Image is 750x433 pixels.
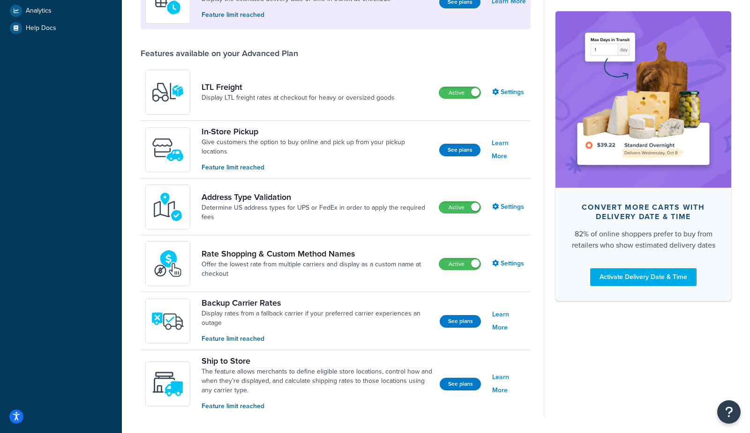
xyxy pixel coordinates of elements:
[202,334,432,344] p: Feature limit reached
[151,133,184,166] img: wfgcfpwTIucLEAAAAASUVORK5CYII=
[151,76,184,109] img: y79ZsPf0fXUFUhFXDzUgf+ktZg5F2+ohG75+v3d2s1D9TjoU8PiyCIluIjV41seZevKCRuEjTPPOKHJsQcmKCXGdfprl3L4q7...
[7,20,115,37] a: Help Docs
[26,7,52,15] span: Analytics
[202,298,432,308] a: Backup Carrier Rates
[202,309,432,328] a: Display rates from a fallback carrier if your preferred carrier experiences an outage
[202,260,431,279] a: Offer the lowest rate from multiple carriers and display as a custom name at checkout
[439,202,480,213] label: Active
[570,25,717,173] img: feature-image-ddt-36eae7f7280da8017bfb280eaccd9c446f90b1fe08728e4019434db127062ab4.png
[492,86,526,99] a: Settings
[151,305,184,338] img: icon-duo-feat-backup-carrier-4420b188.png
[590,268,697,286] a: Activate Delivery Date & Time
[141,48,298,59] div: Features available on your Advanced Plan
[26,24,56,32] span: Help Docs
[439,144,480,156] button: See plans
[202,82,395,92] a: LTL Freight
[202,138,432,156] a: Give customers the option to buy online and pick up from your pickup locations
[570,228,716,250] div: 82% of online shoppers prefer to buy from retailers who show estimated delivery dates
[202,162,432,173] p: Feature limit reached
[202,356,432,366] a: Ship to Store
[202,10,390,20] p: Feature limit reached
[492,137,526,163] a: Learn More
[570,202,716,221] div: Convert more carts with delivery date & time
[202,93,395,103] a: Display LTL freight rates at checkout for heavy or oversized goods
[717,400,741,424] button: Open Resource Center
[492,200,526,213] a: Settings
[492,371,526,397] a: Learn More
[492,257,526,270] a: Settings
[202,367,432,395] a: The feature allows merchants to define eligible store locations, control how and when they’re dis...
[439,87,480,98] label: Active
[202,126,432,137] a: In-Store Pickup
[492,308,526,334] a: Learn More
[202,249,431,259] a: Rate Shopping & Custom Method Names
[151,247,184,280] img: icon-duo-feat-rate-shopping-ecdd8bed.png
[151,367,184,400] img: icon-duo-feat-ship-to-store-7c4d6248.svg
[202,192,431,202] a: Address Type Validation
[440,378,481,390] button: See plans
[202,401,432,411] p: Feature limit reached
[7,2,115,19] a: Analytics
[202,203,431,222] a: Determine US address types for UPS or FedEx in order to apply the required fees
[440,315,481,328] button: See plans
[151,191,184,223] img: kIG8fy0lQAAAABJRU5ErkJggg==
[439,258,480,270] label: Active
